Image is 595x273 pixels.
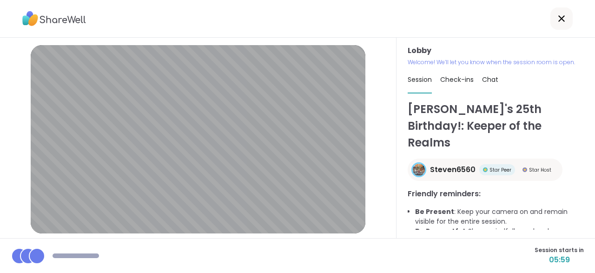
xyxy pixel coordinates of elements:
span: Session starts in [535,246,584,254]
li: : Share mindfully, and make space for everyone to share! [415,226,584,246]
span: Steven6560 [430,164,476,175]
span: Star Host [529,166,551,173]
span: Session [408,75,432,84]
img: Star Peer [483,167,488,172]
img: Steven6560 [413,164,425,176]
h1: [PERSON_NAME]'s 25th Birthday!: Keeper of the Realms [408,101,584,151]
b: Be Respectful [415,226,465,236]
img: Star Host [522,167,527,172]
span: 05:59 [535,254,584,266]
span: Check-ins [440,75,474,84]
h3: Friendly reminders: [408,188,584,200]
span: Chat [482,75,498,84]
h3: Lobby [408,45,584,56]
b: Be Present [415,207,454,216]
a: Steven6560Steven6560Star PeerStar PeerStar HostStar Host [408,159,562,181]
li: : Keep your camera on and remain visible for the entire session. [415,207,584,226]
span: Star Peer [489,166,511,173]
p: Welcome! We’ll let you know when the session room is open. [408,58,584,67]
img: ShareWell Logo [22,8,86,29]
